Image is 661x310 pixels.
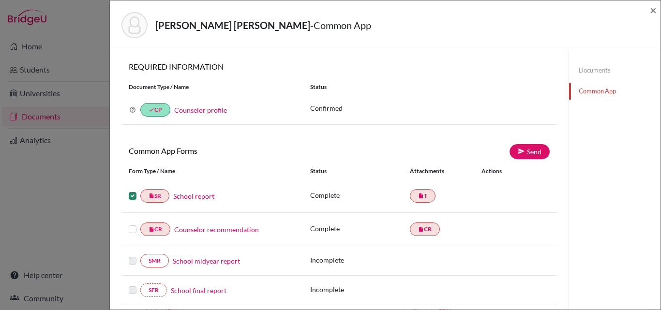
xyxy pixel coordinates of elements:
a: doneCP [140,103,170,117]
a: Counselor profile [174,106,227,114]
a: insert_drive_fileT [410,189,436,203]
h6: REQUIRED INFORMATION [121,62,557,71]
a: SMR [140,254,169,267]
a: School report [173,191,214,201]
a: Documents [569,62,661,79]
div: Document Type / Name [121,83,303,91]
a: School final report [171,285,226,295]
a: Send [510,144,550,159]
i: insert_drive_file [149,226,154,232]
div: Actions [470,167,530,176]
span: - Common App [310,19,371,31]
a: insert_drive_fileCR [140,222,170,236]
p: Incomplete [310,284,410,295]
div: Form Type / Name [121,167,303,176]
p: Complete [310,190,410,200]
a: School midyear report [173,256,240,266]
a: Counselor recommendation [174,224,259,235]
p: Complete [310,223,410,234]
a: SFR [140,283,167,297]
button: Close [650,4,657,16]
i: insert_drive_file [418,226,424,232]
h6: Common App Forms [121,146,339,155]
a: insert_drive_fileSR [140,189,169,203]
p: Confirmed [310,103,550,113]
div: Status [310,167,410,176]
strong: [PERSON_NAME] [PERSON_NAME] [155,19,310,31]
i: insert_drive_file [149,193,154,199]
span: × [650,3,657,17]
i: insert_drive_file [418,193,424,199]
i: done [149,107,154,113]
div: Status [303,83,557,91]
div: Attachments [410,167,470,176]
a: insert_drive_fileCR [410,222,440,236]
a: Common App [569,83,661,100]
p: Incomplete [310,255,410,265]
